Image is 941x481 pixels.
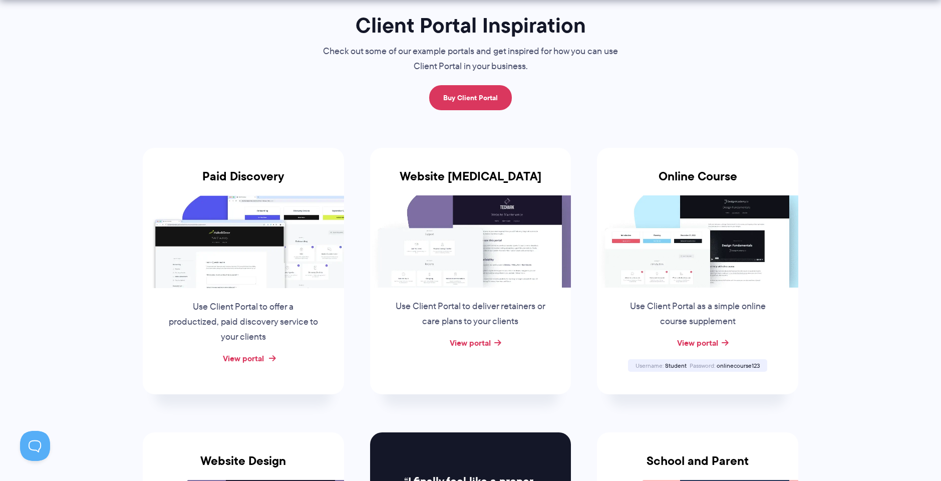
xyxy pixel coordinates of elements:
a: Buy Client Portal [429,85,512,110]
iframe: Toggle Customer Support [20,431,50,461]
a: View portal [223,352,264,364]
span: onlinecourse123 [717,361,760,370]
span: Student [665,361,687,370]
h3: Online Course [597,169,798,195]
a: View portal [677,337,718,349]
span: Username [636,361,664,370]
p: Use Client Portal to offer a productized, paid discovery service to your clients [167,300,320,345]
h1: Client Portal Inspiration [303,12,639,39]
a: View portal [450,337,491,349]
span: Password [690,361,715,370]
h3: Website [MEDICAL_DATA] [370,169,571,195]
h3: Website Design [143,454,344,480]
h3: Paid Discovery [143,169,344,195]
p: Check out some of our example portals and get inspired for how you can use Client Portal in your ... [303,44,639,74]
h3: School and Parent [597,454,798,480]
p: Use Client Portal to deliver retainers or care plans to your clients [394,299,546,329]
p: Use Client Portal as a simple online course supplement [621,299,774,329]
